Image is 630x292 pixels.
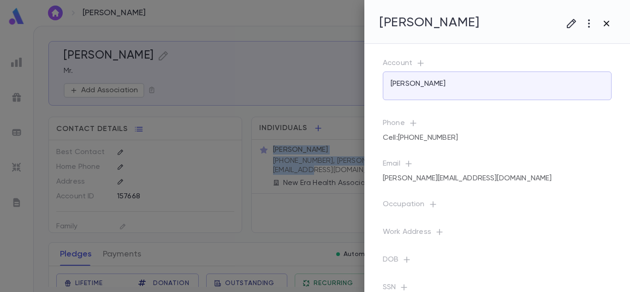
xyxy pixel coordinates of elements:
[383,255,612,268] p: DOB
[383,119,612,131] p: Phone
[383,170,552,187] div: [PERSON_NAME][EMAIL_ADDRESS][DOMAIN_NAME]
[383,130,458,146] div: Cell : [PHONE_NUMBER]
[383,227,612,240] p: Work Address
[383,159,612,172] p: Email
[379,15,479,30] h4: [PERSON_NAME]
[391,79,446,89] p: [PERSON_NAME]
[383,200,612,213] p: Occupation
[383,59,612,72] p: Account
